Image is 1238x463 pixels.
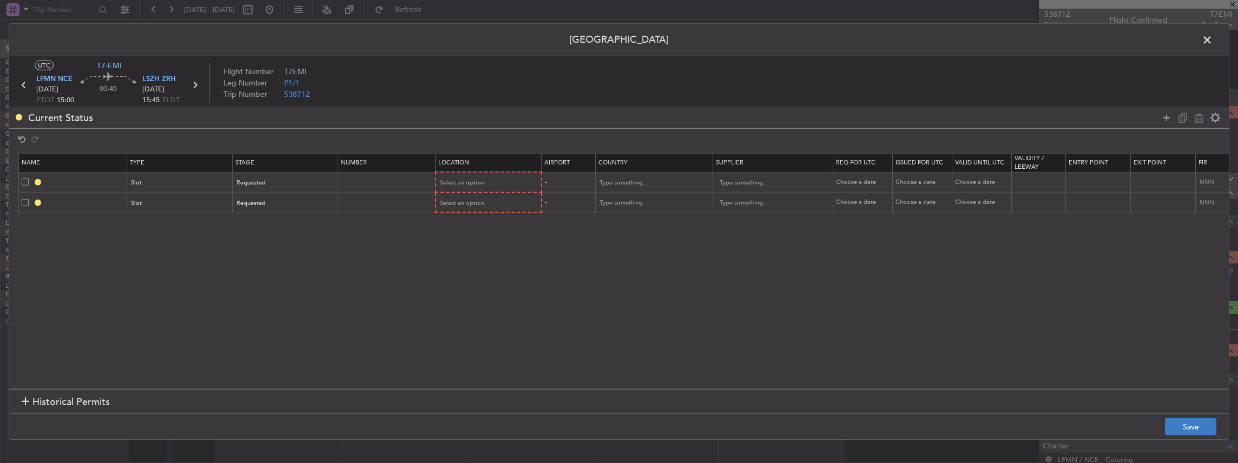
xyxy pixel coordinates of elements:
span: Entry Point [1069,158,1108,167]
span: Fir [1199,158,1207,167]
span: Validity / Leeway [1015,154,1044,171]
span: Exit Point [1134,158,1166,167]
header: [GEOGRAPHIC_DATA] [9,24,1229,56]
button: Save [1165,418,1216,435]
